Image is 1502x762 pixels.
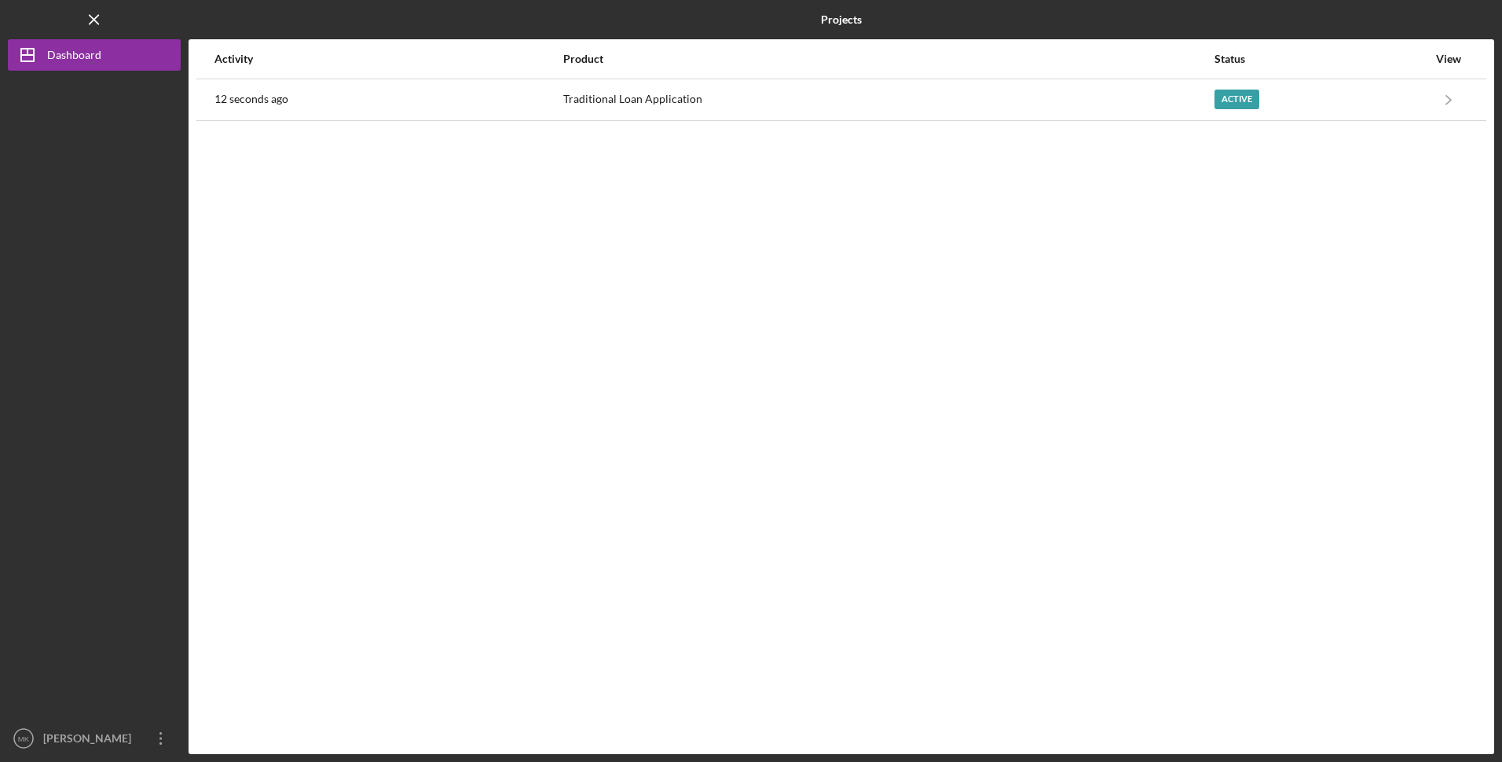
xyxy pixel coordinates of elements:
[8,723,181,754] button: MK[PERSON_NAME]
[47,39,101,75] div: Dashboard
[1429,53,1468,65] div: View
[1214,53,1427,65] div: Status
[18,735,30,743] text: MK
[563,53,1213,65] div: Product
[563,80,1213,119] div: Traditional Loan Application
[8,39,181,71] button: Dashboard
[214,93,288,105] time: 2025-09-12 03:06
[1214,90,1259,109] div: Active
[214,53,562,65] div: Activity
[821,13,862,26] b: Projects
[39,723,141,758] div: [PERSON_NAME]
